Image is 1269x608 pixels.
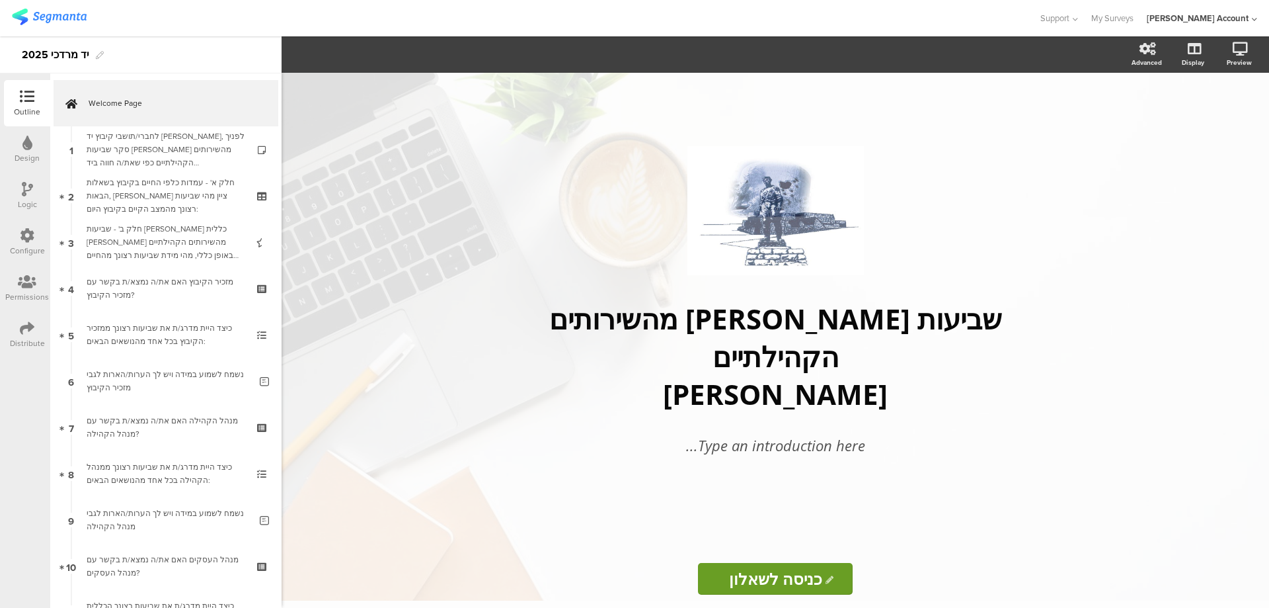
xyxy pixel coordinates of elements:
[10,337,45,349] div: Distribute
[87,414,245,441] div: מנהל הקהילה האם את/ה נמצא/ת בקשר עם מנהל הקהילה?
[15,152,40,164] div: Design
[12,9,87,25] img: segmanta logo
[54,312,278,358] a: 5 כיצד היית מדרג/ת את שביעות רצונך ממזכיר הקיבוץ בכל אחד מהנושאים הבאים:
[87,275,245,302] div: מזכיר הקיבוץ האם את/ה נמצא/ת בקשר עם מזכיר הקיבוץ?
[698,563,853,595] input: Start
[68,466,74,481] span: 8
[69,142,73,157] span: 1
[54,173,278,219] a: 2 חלק א' - עמדות כלפי החיים בקיבוץ בשאלות הבאות, [PERSON_NAME] ציין מהי שביעות רצונך מהמצב הקיים ...
[87,130,245,169] div: לחברי/תושבי קיבוץ יד מרדכי שלום רב, לפניך סקר שביעות רצון מהשירותים הקהילתיים כפי שאת/ה חווה ביד ...
[22,44,89,65] div: יד מרדכי 2025
[87,507,250,533] div: נשמח לשמוע במידה ויש לך הערות/הארות לגבי מנהל הקהילה
[54,404,278,451] a: 7 מנהל הקהילה האם את/ה נמצא/ת בקשר עם מנהל הקהילה?
[68,189,74,203] span: 2
[87,553,245,580] div: מנהל העסקים האם את/ה נמצא/ת בקשר עם מנהל העסקים?
[54,80,278,126] a: Welcome Page
[68,235,74,249] span: 3
[531,300,1020,375] p: שביעות [PERSON_NAME] מהשירותים הקהילתיים
[69,420,74,435] span: 7
[54,265,278,312] a: 4 מזכיר הקיבוץ האם את/ה נמצא/ת בקשר עם מזכיר הקיבוץ?
[1040,12,1069,24] span: Support
[87,460,245,487] div: כיצד היית מדרג/ת את שביעות רצונך ממנהל הקהילה בכל אחד מהנושאים הבאים:
[68,374,74,388] span: 6
[1227,58,1252,67] div: Preview
[1147,12,1249,24] div: [PERSON_NAME] Account
[87,322,245,348] div: כיצד היית מדרג/ת את שביעות רצונך ממזכיר הקיבוץ בכל אחד מהנושאים הבאים:
[66,559,76,574] span: 10
[87,222,245,262] div: חלק ב' - שביעות רצון כללית ושביעות רצון מהשירותים הקהילתיים באופן כללי, מהי מידת שביעות רצונך מהח...
[5,291,49,303] div: Permissions
[87,368,250,394] div: נשמח לשמוע במידה ויש לך הערות/הארות לגבי מזכיר הקיבוץ
[1182,58,1204,67] div: Display
[1132,58,1162,67] div: Advanced
[54,497,278,543] a: 9 נשמח לשמוע במידה ויש לך הערות/הארות לגבי מנהל הקהילה
[14,106,40,118] div: Outline
[531,375,1020,413] p: [PERSON_NAME]
[54,126,278,173] a: 1 לחברי/תושבי קיבוץ יד [PERSON_NAME], לפניך סקר שביעות [PERSON_NAME] מהשירותים הקהילתיים כפי שאת/...
[18,198,37,210] div: Logic
[68,281,74,296] span: 4
[10,245,45,257] div: Configure
[544,435,1007,456] div: Type an introduction here...
[68,327,74,342] span: 5
[54,451,278,497] a: 8 כיצד היית מדרג/ת את שביעות רצונך ממנהל הקהילה בכל אחד מהנושאים הבאים:
[68,513,74,527] span: 9
[54,219,278,265] a: 3 חלק ב' - שביעות [PERSON_NAME] כללית [PERSON_NAME] מהשירותים הקהילתיים באופן כללי, מהי מידת שביע...
[87,176,245,216] div: חלק א' - עמדות כלפי החיים בקיבוץ בשאלות הבאות, אנא ציין מהי שביעות רצונך מהמצב הקיים בקיבוץ היום:
[54,543,278,589] a: 10 מנהל העסקים האם את/ה נמצא/ת בקשר עם מנהל העסקים?
[89,97,258,110] span: Welcome Page
[54,358,278,404] a: 6 נשמח לשמוע במידה ויש לך הערות/הארות לגבי מזכיר הקיבוץ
